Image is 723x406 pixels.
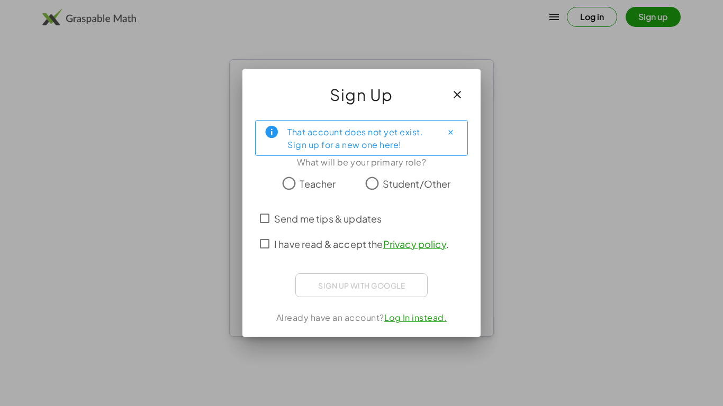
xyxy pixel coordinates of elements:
[442,124,459,141] button: Close
[330,82,393,107] span: Sign Up
[384,312,447,323] a: Log In instead.
[383,177,451,191] span: Student/Other
[274,211,382,226] span: Send me tips & updates
[287,125,433,151] div: That account does not yet exist. Sign up for a new one here!
[255,156,468,169] div: What will be your primary role?
[300,177,336,191] span: Teacher
[274,237,449,251] span: I have read & accept the .
[383,238,446,250] a: Privacy policy
[255,311,468,324] div: Already have an account?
